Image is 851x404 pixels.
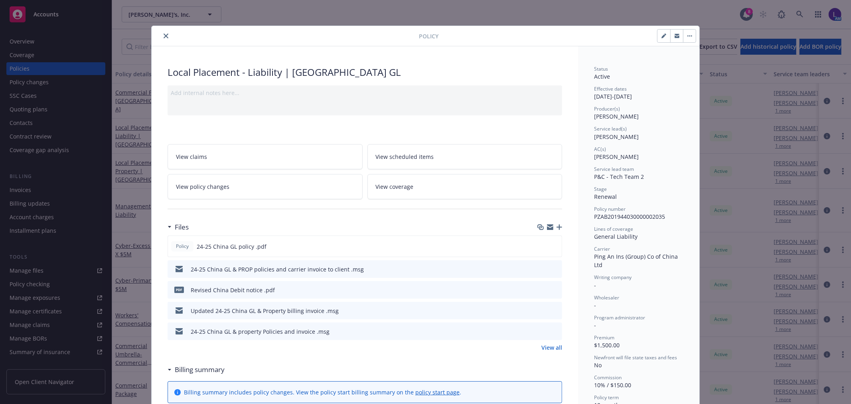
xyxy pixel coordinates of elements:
a: View all [541,343,562,352]
div: 24-25 China GL & property Policies and invoice .msg [191,327,330,336]
a: View policy changes [168,174,363,199]
span: - [594,281,596,289]
button: preview file [552,265,559,273]
div: Add internal notes here... [171,89,559,97]
span: Policy [419,32,438,40]
a: policy start page [415,388,460,396]
h3: Billing summary [175,364,225,375]
span: Commission [594,374,622,381]
span: Effective dates [594,85,627,92]
span: Service lead(s) [594,125,627,132]
button: download file [539,307,545,315]
span: 24-25 China GL policy .pdf [197,242,267,251]
span: Producer(s) [594,105,620,112]
span: $1,500.00 [594,341,620,349]
h3: Files [175,222,189,232]
span: pdf [174,287,184,293]
div: Revised China Debit notice .pdf [191,286,275,294]
button: close [161,31,171,41]
a: View scheduled items [367,144,563,169]
span: Policy [174,243,190,250]
div: [DATE] - [DATE] [594,85,683,101]
span: Policy term [594,394,619,401]
div: Billing summary includes policy changes. View the policy start billing summary on the . [184,388,461,396]
div: General Liability [594,232,683,241]
span: Ping An Ins (Group) Co of China Ltd [594,253,679,269]
span: No [594,361,602,369]
button: preview file [552,327,559,336]
span: Writing company [594,274,632,281]
span: [PERSON_NAME] [594,153,639,160]
span: Active [594,73,610,80]
span: Renewal [594,193,617,200]
a: View coverage [367,174,563,199]
span: P&C - Tech Team 2 [594,173,644,180]
button: download file [539,327,545,336]
span: Status [594,65,608,72]
span: 10% / $150.00 [594,381,631,389]
button: download file [539,242,545,251]
a: View claims [168,144,363,169]
span: Service lead team [594,166,634,172]
span: Premium [594,334,614,341]
span: PZAB201944030000002035 [594,213,665,220]
span: AC(s) [594,146,606,152]
span: Newfront will file state taxes and fees [594,354,677,361]
div: Files [168,222,189,232]
button: preview file [552,307,559,315]
span: Program administrator [594,314,645,321]
span: Policy number [594,206,626,212]
span: [PERSON_NAME] [594,133,639,141]
div: Billing summary [168,364,225,375]
div: Local Placement - Liability | [GEOGRAPHIC_DATA] GL [168,65,562,79]
div: Updated 24-25 China GL & Property billing invoice .msg [191,307,339,315]
span: - [594,321,596,329]
span: [PERSON_NAME] [594,113,639,120]
span: View policy changes [176,182,229,191]
div: 24-25 China GL & PROP policies and carrier invoice to client .msg [191,265,364,273]
button: download file [539,265,545,273]
button: download file [539,286,545,294]
span: Carrier [594,246,610,252]
span: - [594,301,596,309]
span: View claims [176,152,207,161]
span: View scheduled items [376,152,434,161]
button: preview file [551,242,559,251]
span: Wholesaler [594,294,619,301]
button: preview file [552,286,559,294]
span: View coverage [376,182,414,191]
span: Stage [594,186,607,192]
span: Lines of coverage [594,226,633,232]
